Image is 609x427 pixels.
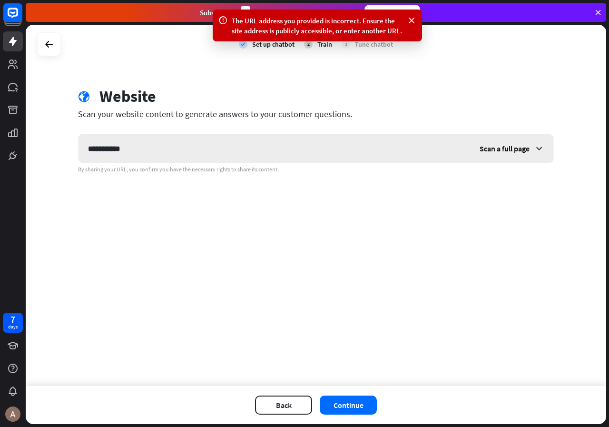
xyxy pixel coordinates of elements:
[78,166,554,173] div: By sharing your URL, you confirm you have the necessary rights to share its content.
[241,6,250,19] div: 3
[255,396,312,415] button: Back
[317,40,332,49] div: Train
[480,144,530,153] span: Scan a full page
[364,5,420,20] div: Subscribe now
[10,315,15,324] div: 7
[304,40,313,49] div: 2
[8,324,18,330] div: days
[342,40,350,49] div: 3
[99,87,156,106] div: Website
[320,396,377,415] button: Continue
[232,16,403,36] div: The URL address you provided is incorrect. Ensure the site address is publicly accessible, or ent...
[239,40,247,49] i: check
[200,6,357,19] div: Subscribe in days to get your first month for $1
[355,40,393,49] div: Tune chatbot
[252,40,295,49] div: Set up chatbot
[78,109,554,119] div: Scan your website content to generate answers to your customer questions.
[3,313,23,333] a: 7 days
[8,4,36,32] button: Open LiveChat chat widget
[78,91,90,103] i: globe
